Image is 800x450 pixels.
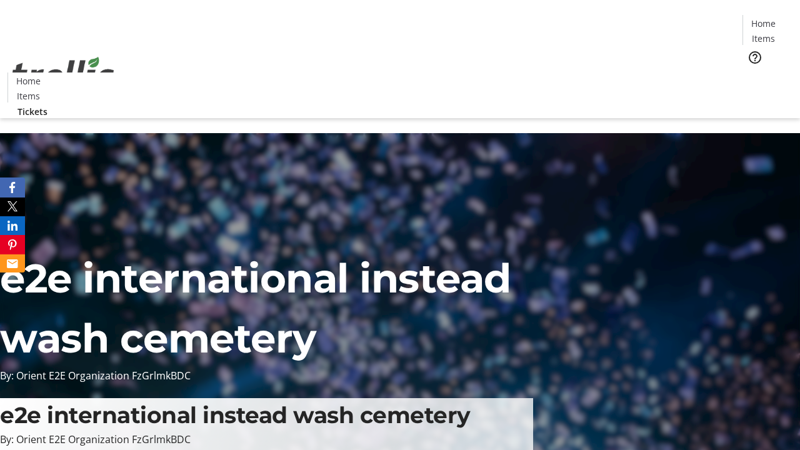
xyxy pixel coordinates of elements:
span: Home [751,17,776,30]
span: Tickets [17,105,47,118]
span: Items [752,32,775,45]
a: Tickets [742,72,792,86]
a: Home [743,17,783,30]
span: Home [16,74,41,87]
a: Items [8,89,48,102]
span: Items [17,89,40,102]
img: Orient E2E Organization FzGrlmkBDC's Logo [7,43,119,106]
a: Items [743,32,783,45]
a: Home [8,74,48,87]
button: Help [742,45,767,70]
a: Tickets [7,105,57,118]
span: Tickets [752,72,782,86]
